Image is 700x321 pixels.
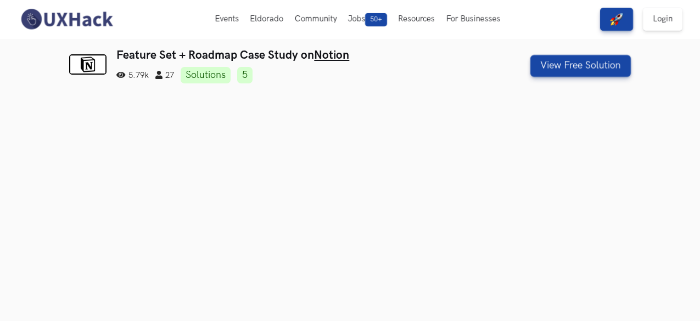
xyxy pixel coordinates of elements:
[116,48,488,62] h3: Feature Set + Roadmap Case Study on
[69,54,107,75] img: Notion logo
[116,71,149,80] span: 5.79k
[314,48,349,62] a: Notion
[181,67,231,83] a: Solutions
[365,13,387,26] span: 50+
[530,55,631,77] button: View Free Solution
[643,8,682,31] a: Login
[155,71,174,80] span: 27
[610,13,623,26] img: rocket
[237,67,253,83] a: 5
[18,8,115,31] img: UXHack-logo.png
